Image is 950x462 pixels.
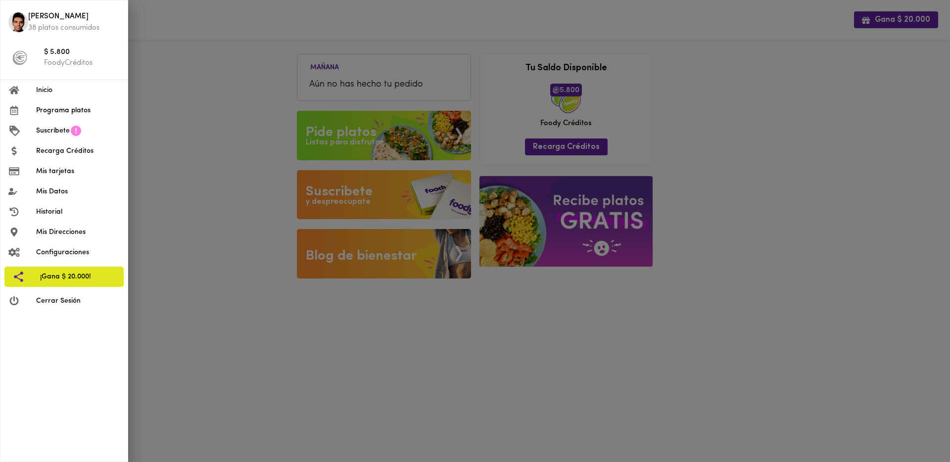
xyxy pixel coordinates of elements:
p: FoodyCréditos [44,58,120,68]
span: Mis Direcciones [36,227,120,237]
img: foody-creditos-black.png [12,50,27,65]
span: Configuraciones [36,247,120,258]
span: Mis Datos [36,186,120,197]
p: 38 platos consumidos [28,23,120,33]
span: $ 5.800 [44,47,120,58]
span: [PERSON_NAME] [28,11,120,23]
span: Mis tarjetas [36,166,120,177]
span: Inicio [36,85,120,95]
iframe: Messagebird Livechat Widget [893,405,940,452]
span: ¡Gana $ 20.000! [40,272,116,282]
span: Cerrar Sesión [36,296,120,306]
span: Suscríbete [36,126,70,136]
span: Recarga Créditos [36,146,120,156]
span: Programa platos [36,105,120,116]
span: Historial [36,207,120,217]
